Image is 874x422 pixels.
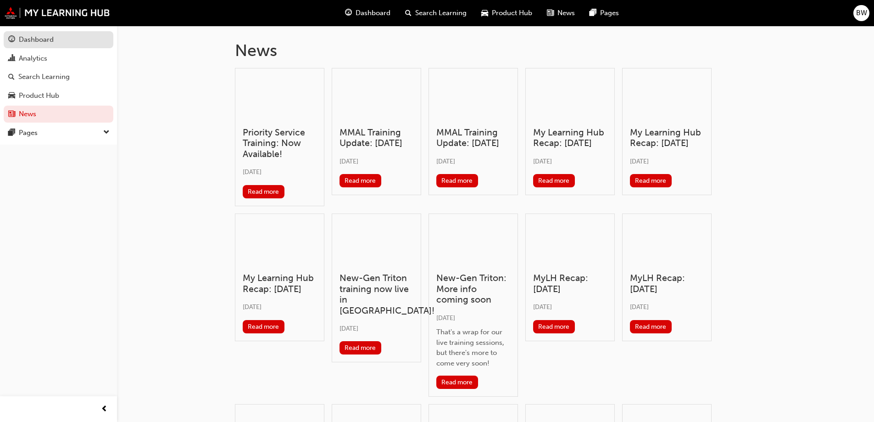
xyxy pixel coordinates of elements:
[436,273,510,305] h3: New-Gen Triton: More info coming soon
[338,4,398,23] a: guage-iconDashboard
[8,55,15,63] span: chart-icon
[5,7,110,19] img: mmal
[19,53,47,64] div: Analytics
[18,72,70,82] div: Search Learning
[525,68,615,196] a: My Learning Hub Recap: [DATE][DATE]Read more
[436,376,478,389] button: Read more
[243,273,317,294] h3: My Learning Hub Recap: [DATE]
[235,214,324,341] a: My Learning Hub Recap: [DATE][DATE]Read more
[436,174,478,187] button: Read more
[630,320,672,333] button: Read more
[436,314,455,322] span: [DATE]
[525,214,615,341] a: MyLH Recap: [DATE][DATE]Read more
[101,404,108,415] span: prev-icon
[4,124,113,141] button: Pages
[557,8,575,18] span: News
[856,8,867,18] span: BW
[533,273,607,294] h3: MyLH Recap: [DATE]
[243,320,284,333] button: Read more
[533,303,552,311] span: [DATE]
[4,31,113,48] a: Dashboard
[630,303,649,311] span: [DATE]
[533,320,575,333] button: Read more
[345,7,352,19] span: guage-icon
[436,158,455,165] span: [DATE]
[8,110,15,118] span: news-icon
[340,341,381,354] button: Read more
[533,174,575,187] button: Read more
[436,127,510,149] h3: MMAL Training Update: [DATE]
[600,8,619,18] span: Pages
[235,40,756,61] h1: News
[340,127,413,149] h3: MMAL Training Update: [DATE]
[547,7,554,19] span: news-icon
[340,325,358,332] span: [DATE]
[4,106,113,123] a: News
[340,273,413,316] h3: New-Gen Triton training now live in [GEOGRAPHIC_DATA]!
[590,7,596,19] span: pages-icon
[340,174,381,187] button: Read more
[340,158,358,165] span: [DATE]
[481,7,488,19] span: car-icon
[429,68,518,196] a: MMAL Training Update: [DATE][DATE]Read more
[405,7,412,19] span: search-icon
[19,128,38,138] div: Pages
[474,4,540,23] a: car-iconProduct Hub
[243,185,284,198] button: Read more
[243,127,317,159] h3: Priority Service Training: Now Available!
[243,303,262,311] span: [DATE]
[533,158,552,165] span: [DATE]
[622,68,712,196] a: My Learning Hub Recap: [DATE][DATE]Read more
[4,87,113,104] a: Product Hub
[4,29,113,124] button: DashboardAnalyticsSearch LearningProduct HubNews
[582,4,626,23] a: pages-iconPages
[533,127,607,149] h3: My Learning Hub Recap: [DATE]
[19,90,59,101] div: Product Hub
[622,214,712,341] a: MyLH Recap: [DATE][DATE]Read more
[429,214,518,397] a: New-Gen Triton: More info coming soon[DATE]That's a wrap for our live training sessions, but ther...
[243,168,262,176] span: [DATE]
[8,36,15,44] span: guage-icon
[436,327,510,368] div: That's a wrap for our live training sessions, but there's more to come very soon!
[540,4,582,23] a: news-iconNews
[235,68,324,206] a: Priority Service Training: Now Available![DATE]Read more
[630,174,672,187] button: Read more
[630,158,649,165] span: [DATE]
[853,5,869,21] button: BW
[4,68,113,85] a: Search Learning
[492,8,532,18] span: Product Hub
[332,214,421,363] a: New-Gen Triton training now live in [GEOGRAPHIC_DATA]![DATE]Read more
[8,129,15,137] span: pages-icon
[8,92,15,100] span: car-icon
[356,8,390,18] span: Dashboard
[415,8,467,18] span: Search Learning
[8,73,15,81] span: search-icon
[630,127,704,149] h3: My Learning Hub Recap: [DATE]
[103,127,110,139] span: down-icon
[4,50,113,67] a: Analytics
[398,4,474,23] a: search-iconSearch Learning
[630,273,704,294] h3: MyLH Recap: [DATE]
[332,68,421,196] a: MMAL Training Update: [DATE][DATE]Read more
[19,34,54,45] div: Dashboard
